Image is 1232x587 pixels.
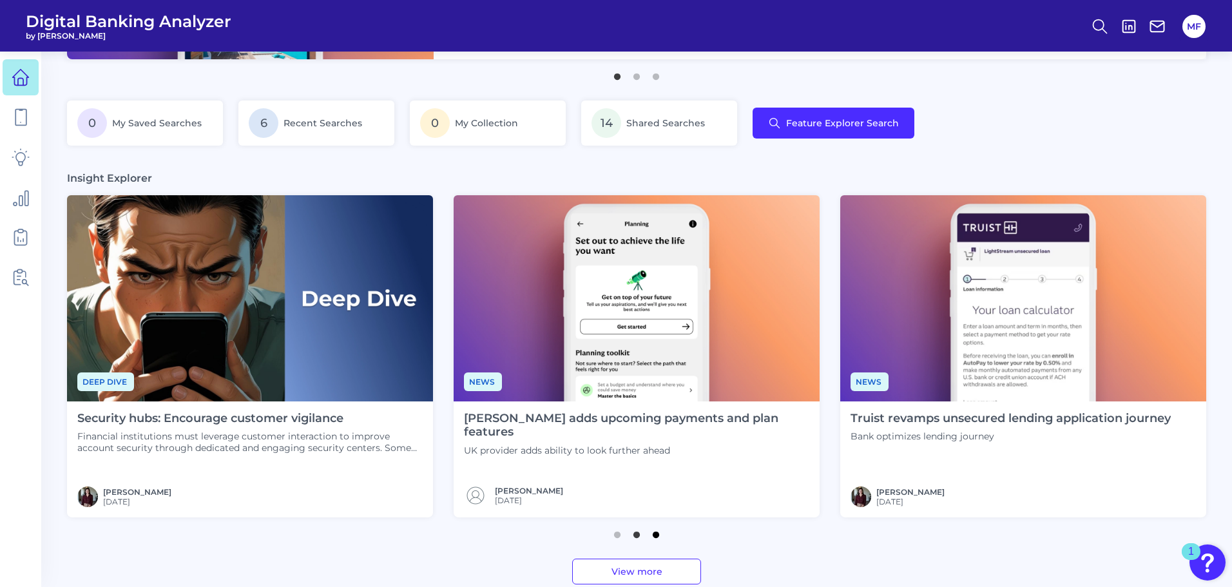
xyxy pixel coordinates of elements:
[77,375,134,387] a: Deep dive
[464,412,809,439] h4: [PERSON_NAME] adds upcoming payments and plan features
[650,67,662,80] button: 3
[876,497,945,506] span: [DATE]
[1188,552,1194,568] div: 1
[851,486,871,507] img: RNFetchBlobTmp_0b8yx2vy2p867rz195sbp4h.png
[238,101,394,146] a: 6Recent Searches
[77,430,423,454] p: Financial institutions must leverage customer interaction to improve account security through ded...
[611,67,624,80] button: 1
[876,487,945,497] a: [PERSON_NAME]
[840,195,1206,401] img: News - Phone (3).png
[1182,15,1206,38] button: MF
[495,486,563,496] a: [PERSON_NAME]
[77,108,107,138] span: 0
[67,171,152,185] h3: Insight Explorer
[572,559,701,584] a: View more
[786,118,899,128] span: Feature Explorer Search
[464,372,502,391] span: News
[753,108,914,139] button: Feature Explorer Search
[26,31,231,41] span: by [PERSON_NAME]
[626,117,705,129] span: Shared Searches
[650,525,662,538] button: 3
[67,101,223,146] a: 0My Saved Searches
[630,525,643,538] button: 2
[851,412,1171,426] h4: Truist revamps unsecured lending application journey
[1189,544,1226,581] button: Open Resource Center, 1 new notification
[67,195,433,401] img: Deep Dives with Right Label.png
[495,496,563,505] span: [DATE]
[851,430,1171,442] p: Bank optimizes lending journey
[611,525,624,538] button: 1
[112,117,202,129] span: My Saved Searches
[851,375,889,387] a: News
[581,101,737,146] a: 14Shared Searches
[592,108,621,138] span: 14
[410,101,566,146] a: 0My Collection
[455,117,518,129] span: My Collection
[420,108,450,138] span: 0
[454,195,820,401] img: News - Phone (4).png
[464,375,502,387] a: News
[103,497,171,506] span: [DATE]
[103,487,171,497] a: [PERSON_NAME]
[249,108,278,138] span: 6
[77,486,98,507] img: RNFetchBlobTmp_0b8yx2vy2p867rz195sbp4h.png
[77,372,134,391] span: Deep dive
[77,412,423,426] h4: Security hubs: Encourage customer vigilance
[284,117,362,129] span: Recent Searches
[630,67,643,80] button: 2
[851,372,889,391] span: News
[464,445,809,456] p: UK provider adds ability to look further ahead
[26,12,231,31] span: Digital Banking Analyzer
